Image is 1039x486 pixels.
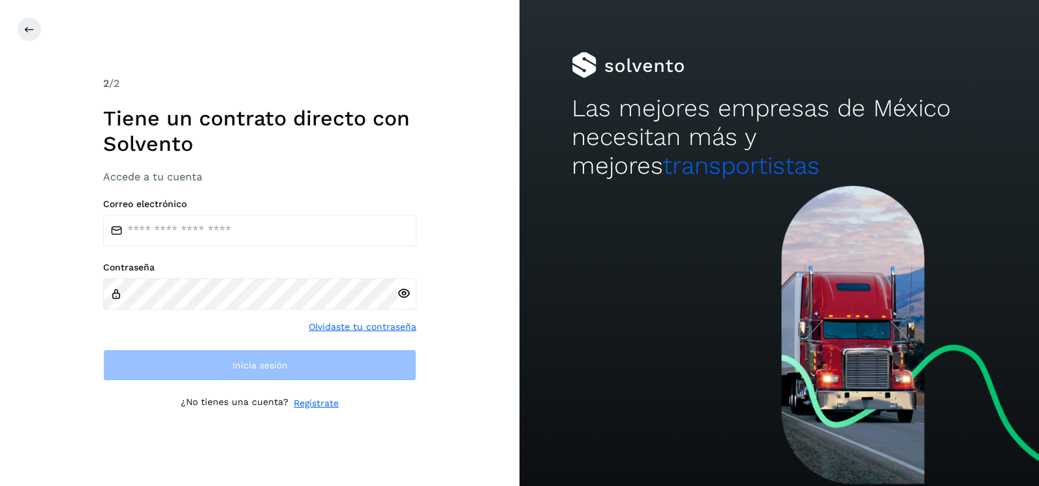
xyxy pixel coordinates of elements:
h3: Accede a tu cuenta [103,170,416,183]
div: /2 [103,76,416,91]
button: Inicia sesión [103,349,416,381]
label: Correo electrónico [103,199,416,210]
a: Regístrate [294,397,339,410]
span: 2 [103,77,109,89]
h2: Las mejores empresas de México necesitan más y mejores [572,94,987,181]
span: Inicia sesión [232,361,288,370]
p: ¿No tienes una cuenta? [181,397,288,410]
span: transportistas [663,152,820,180]
label: Contraseña [103,262,416,273]
h1: Tiene un contrato directo con Solvento [103,106,416,156]
a: Olvidaste tu contraseña [309,320,416,334]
